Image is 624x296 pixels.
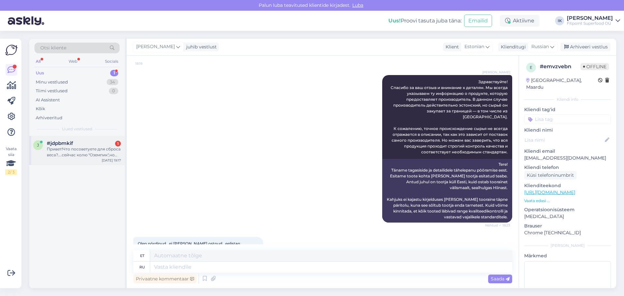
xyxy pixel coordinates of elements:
span: #jdpbmkif [47,140,73,146]
div: 34 [107,79,118,85]
div: Arhiveeritud [36,115,62,121]
span: Offline [580,63,609,70]
div: Kliendi info [524,97,611,102]
p: Kliendi email [524,148,611,155]
p: [EMAIL_ADDRESS][DOMAIN_NAME] [524,155,611,161]
span: Nähtud ✓ 18:23 [485,223,510,228]
div: 1 [115,141,121,147]
div: Küsi telefoninumbrit [524,171,577,180]
div: Web [67,57,79,66]
p: Brauser [524,223,611,229]
div: # emvzvebn [540,63,580,71]
a: [URL][DOMAIN_NAME] [524,189,575,195]
span: Uued vestlused [62,126,92,132]
p: Kliendi nimi [524,127,611,134]
div: Arhiveeri vestlus [560,43,610,51]
div: ru [139,262,145,273]
div: [GEOGRAPHIC_DATA], Maardu [526,77,598,91]
p: Operatsioonisüsteem [524,206,611,213]
span: 18:19 [135,61,160,66]
span: j [37,143,39,148]
div: Kõik [36,106,45,112]
p: Vaata edasi ... [524,198,611,204]
div: Tere! Täname tagasiside ja detailidele tähelepanu pööramise eest. Esitame toote kohta [PERSON_NAM... [382,159,512,223]
div: Klient [443,44,459,50]
input: Lisa nimi [525,136,604,144]
span: Saada [491,276,510,282]
span: e [530,65,532,70]
div: Uus [36,70,44,76]
p: Klienditeekond [524,182,611,189]
span: [PERSON_NAME] [482,70,510,75]
div: Proovi tasuta juba täna: [388,17,461,25]
div: [DATE] 19:17 [102,158,121,163]
div: IK [555,16,564,25]
div: Privaatne kommentaar [133,275,197,283]
div: Fitpoint Superfood OÜ [567,21,613,26]
div: Aktiivne [500,15,539,27]
span: Luba [350,2,365,8]
p: [MEDICAL_DATA] [524,213,611,220]
span: [PERSON_NAME] [136,43,175,50]
img: Askly Logo [5,44,18,56]
b: Uus! [388,18,401,24]
a: [PERSON_NAME]Fitpoint Superfood OÜ [567,16,620,26]
div: 2 / 3 [5,169,17,175]
div: Привет!Что посоветуете для сброса веса?....сейчас колю "Оземпик",но очень дорого! [47,146,121,158]
div: juhib vestlust [184,44,217,50]
p: Märkmed [524,252,611,259]
button: Emailid [464,15,492,27]
div: Minu vestlused [36,79,68,85]
div: 1 [110,70,118,76]
div: Tiimi vestlused [36,88,68,94]
div: All [34,57,42,66]
div: [PERSON_NAME] [567,16,613,21]
p: Kliendi tag'id [524,106,611,113]
input: Lisa tag [524,114,611,124]
span: Estonian [464,43,484,50]
div: [PERSON_NAME] [524,243,611,249]
div: 0 [109,88,118,94]
p: Kliendi telefon [524,164,611,171]
span: Olen nördinud , ei [PERSON_NAME] ostnud , eelistan Eestimaist. Sama hinnaga Eesti oma ka saada , ... [138,241,251,258]
span: Otsi kliente [40,45,66,51]
p: Chrome [TECHNICAL_ID] [524,229,611,236]
div: Socials [104,57,120,66]
div: AI Assistent [36,97,60,103]
div: et [140,250,144,261]
div: Klienditugi [498,44,526,50]
span: Russian [531,43,549,50]
div: Vaata siia [5,146,17,175]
